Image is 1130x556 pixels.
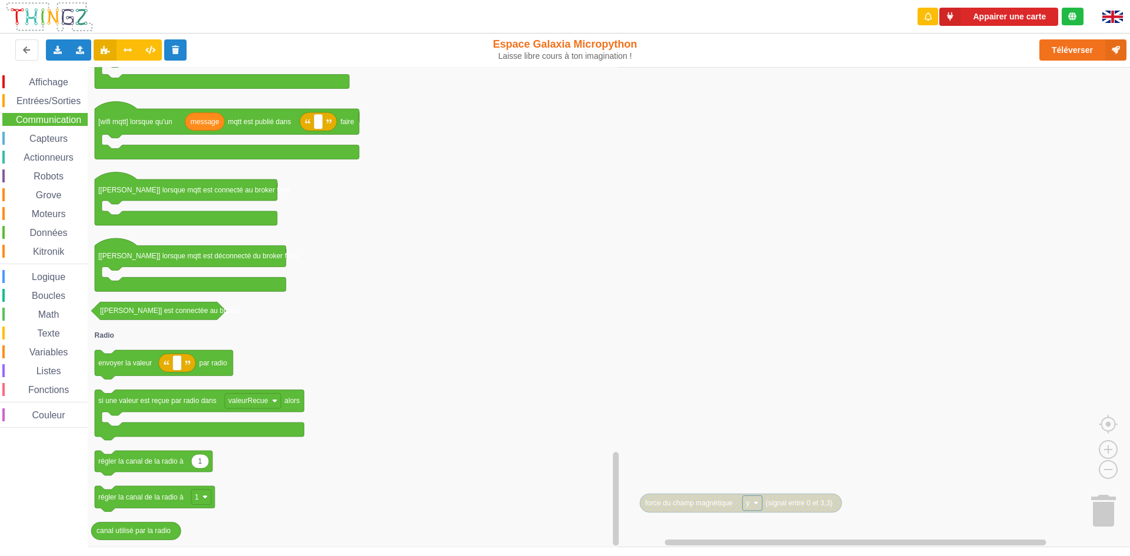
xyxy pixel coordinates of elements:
span: Kitronik [31,247,66,257]
text: mqtt est publié dans [228,118,291,126]
span: Variables [28,347,70,357]
text: [[PERSON_NAME]] est connectée au broker [100,307,240,315]
text: force du champ magnétique [645,499,733,507]
span: Boucles [30,291,67,301]
text: 1 [195,493,199,501]
span: Actionneurs [22,152,75,162]
text: [wifi mqtt] lorsque qu'un [98,118,172,126]
span: Fonctions [26,385,71,395]
span: Grove [34,190,64,200]
text: canal utilisé par la radio [97,527,171,535]
span: Moteurs [30,209,68,219]
span: Entrées/Sorties [15,96,82,106]
span: Texte [35,328,61,338]
text: envoyer la valeur [98,359,152,367]
img: gb.png [1102,11,1123,23]
text: régler la canal de la radio à [98,457,184,465]
text: message [191,118,220,126]
text: [[PERSON_NAME]] lorsque mqtt est déconnecté du broker faire [98,252,298,260]
text: régler la canal de la radio à [98,493,184,501]
span: Logique [30,272,67,282]
div: Laisse libre cours à ton imagination ! [467,51,664,61]
text: valeurRecue [228,397,268,405]
text: si une valeur est reçue par radio dans [98,397,217,405]
text: faire [341,118,355,126]
text: y [746,499,750,507]
text: alors [284,397,300,405]
text: [[PERSON_NAME]] lorsque mqtt est connecté au broker faire [98,186,291,194]
div: Espace Galaxia Micropython [467,38,664,61]
button: Appairer une carte [939,8,1058,26]
text: par radio [200,359,228,367]
div: Tu es connecté au serveur de création de Thingz [1062,8,1084,25]
span: Données [28,228,69,238]
span: Robots [32,171,65,181]
span: Affichage [27,77,69,87]
button: Téléverser [1039,39,1126,61]
span: Capteurs [28,134,69,144]
text: Radio [95,331,114,339]
img: thingz_logo.png [5,1,94,32]
span: Listes [35,366,63,376]
span: Couleur [31,410,67,420]
text: (signal entre 0 et 3,3) [766,499,832,507]
span: Math [36,309,61,319]
span: Communication [14,115,83,125]
text: 1 [198,457,202,465]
